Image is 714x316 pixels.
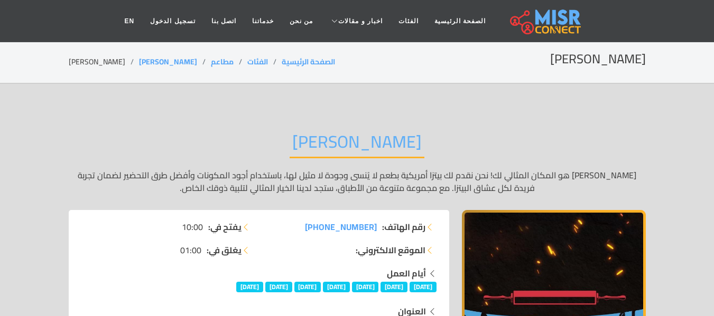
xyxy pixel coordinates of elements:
a: تسجيل الدخول [142,11,203,31]
img: main.misr_connect [510,8,581,34]
p: [PERSON_NAME] هو المكان المثالي لك! نحن نقدم لك بيتزا أمريكية بطعم لا يُنسى وجودة لا مثيل لها، با... [69,169,646,194]
span: 01:00 [180,244,201,256]
span: [PHONE_NUMBER] [305,219,377,235]
span: 10:00 [182,221,203,233]
strong: يفتح في: [208,221,242,233]
a: الصفحة الرئيسية [426,11,494,31]
a: اتصل بنا [203,11,244,31]
a: EN [117,11,143,31]
a: اخبار و مقالات [321,11,391,31]
span: [DATE] [265,282,292,292]
strong: أيام العمل [387,265,426,281]
span: [DATE] [381,282,407,292]
span: [DATE] [323,282,350,292]
h2: [PERSON_NAME] [550,52,646,67]
a: [PHONE_NUMBER] [305,221,377,233]
a: خدماتنا [244,11,282,31]
strong: يغلق في: [207,244,242,256]
li: [PERSON_NAME] [69,56,139,68]
a: الفئات [247,55,268,69]
a: مطاعم [211,55,234,69]
span: [DATE] [294,282,321,292]
span: [DATE] [410,282,437,292]
strong: رقم الهاتف: [382,221,425,233]
h2: [PERSON_NAME] [290,131,424,158]
strong: الموقع الالكتروني: [356,244,425,256]
span: [DATE] [352,282,379,292]
a: الفئات [391,11,426,31]
a: من نحن [282,11,321,31]
span: اخبار و مقالات [338,16,383,26]
a: الصفحة الرئيسية [282,55,335,69]
span: [DATE] [236,282,263,292]
a: [PERSON_NAME] [139,55,197,69]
